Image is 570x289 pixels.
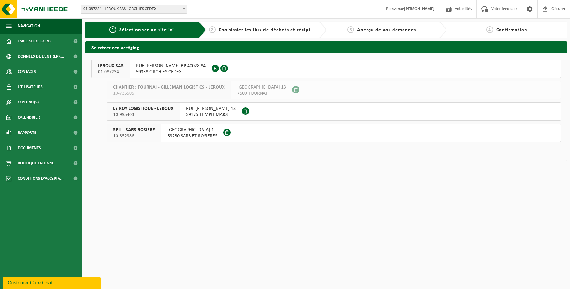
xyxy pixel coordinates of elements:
span: 7500 TOURNAI [237,90,286,96]
span: Rapports [18,125,36,140]
span: Navigation [18,18,40,34]
span: Conditions d'accepta... [18,171,64,186]
span: 59175 TEMPLEMARS [186,112,236,118]
button: SPIL - SARS ROSIERE 10-852986 [GEOGRAPHIC_DATA] 159230 SARS ET ROSIERES [107,124,561,142]
span: 2 [209,26,216,33]
span: Contrat(s) [18,95,39,110]
span: 4 [486,26,493,33]
span: Utilisateurs [18,79,43,95]
span: 10-735505 [113,90,225,96]
button: LEROUX SAS 01-087234 RUE [PERSON_NAME] BP 40028 8459358 ORCHIES CEDEX [91,60,561,78]
span: SPIL - SARS ROSIERE [113,127,155,133]
strong: [PERSON_NAME] [404,7,435,11]
button: LE ROY LOGISTIQUE - LEROUX 10-995403 RUE [PERSON_NAME] 1859175 TEMPLEMARS [107,102,561,121]
span: 1 [109,26,116,33]
span: 3 [347,26,354,33]
span: Confirmation [496,27,527,32]
span: RUE [PERSON_NAME] BP 40028 84 [136,63,206,69]
span: LE ROY LOGISTIQUE - LEROUX [113,106,174,112]
span: Aperçu de vos demandes [357,27,416,32]
span: Sélectionner un site ici [119,27,174,32]
span: Données de l'entrepr... [18,49,64,64]
span: 01-087234 [98,69,124,75]
span: Documents [18,140,41,156]
span: Calendrier [18,110,40,125]
span: Tableau de bord [18,34,51,49]
span: CHANTIER : TOURNAI - GILLEMAN LOGISTICS - LEROUX [113,84,225,90]
span: 10-995403 [113,112,174,118]
span: 01-087234 - LEROUX SAS - ORCHIES CEDEX [81,5,187,13]
span: Boutique en ligne [18,156,54,171]
span: LEROUX SAS [98,63,124,69]
span: RUE [PERSON_NAME] 18 [186,106,236,112]
span: Contacts [18,64,36,79]
span: 01-087234 - LEROUX SAS - ORCHIES CEDEX [81,5,187,14]
span: 59230 SARS ET ROSIERES [167,133,217,139]
span: [GEOGRAPHIC_DATA] 1 [167,127,217,133]
h2: Selecteer een vestiging [85,41,567,53]
span: Choisissiez les flux de déchets et récipients [219,27,320,32]
iframe: chat widget [3,276,102,289]
span: 10-852986 [113,133,155,139]
span: [GEOGRAPHIC_DATA] 13 [237,84,286,90]
span: 59358 ORCHIES CEDEX [136,69,206,75]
